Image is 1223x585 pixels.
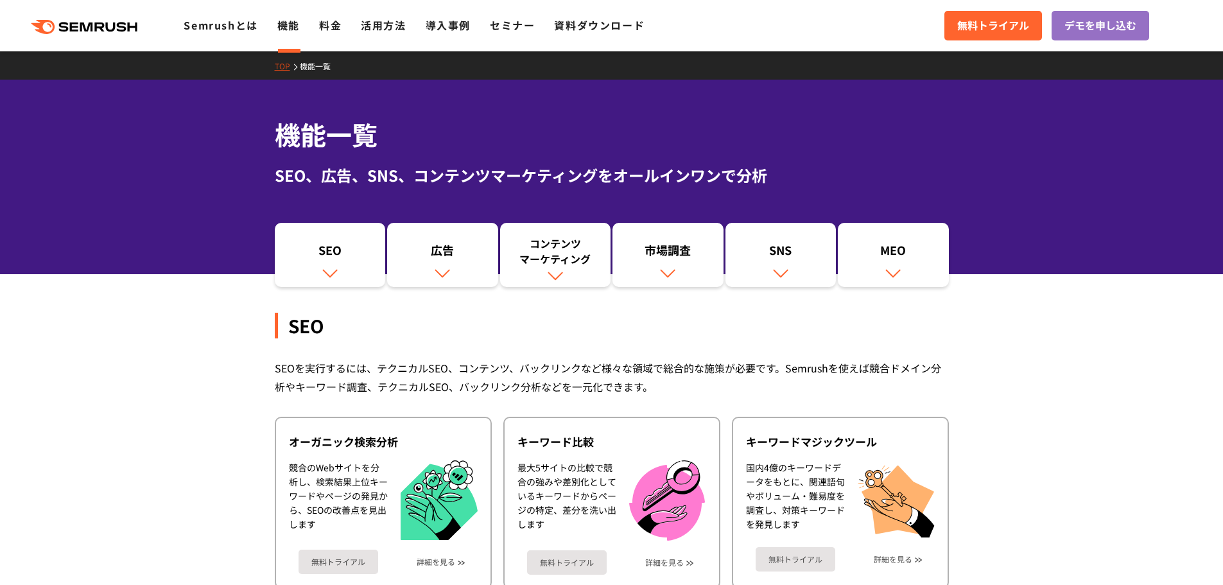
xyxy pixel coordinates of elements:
[746,434,935,450] div: キーワードマジックツール
[957,17,1029,34] span: 無料トライアル
[725,223,837,287] a: SNS
[184,17,257,33] a: Semrushとは
[1052,11,1149,40] a: デモを申し込む
[629,460,705,541] img: キーワード比較
[517,460,616,541] div: 最大5サイトの比較で競合の強みや差別化としているキーワードからページの特定、差分を洗い出します
[275,223,386,287] a: SEO
[554,17,645,33] a: 資料ダウンロード
[490,17,535,33] a: セミナー
[500,223,611,287] a: コンテンツマーケティング
[275,164,949,187] div: SEO、広告、SNS、コンテンツマーケティングをオールインワンで分析
[732,242,830,264] div: SNS
[394,242,492,264] div: 広告
[645,558,684,567] a: 詳細を見る
[401,460,478,541] img: オーガニック検索分析
[277,17,300,33] a: 機能
[1064,17,1136,34] span: デモを申し込む
[299,550,378,574] a: 無料トライアル
[838,223,949,287] a: MEO
[275,313,949,338] div: SEO
[319,17,342,33] a: 料金
[289,434,478,450] div: オーガニック検索分析
[619,242,717,264] div: 市場調査
[612,223,724,287] a: 市場調査
[275,359,949,396] div: SEOを実行するには、テクニカルSEO、コンテンツ、バックリンクなど様々な領域で総合的な施策が必要です。Semrushを使えば競合ドメイン分析やキーワード調査、テクニカルSEO、バックリンク分析...
[944,11,1042,40] a: 無料トライアル
[281,242,379,264] div: SEO
[746,460,845,537] div: 国内4億のキーワードデータをもとに、関連語句やボリューム・難易度を調査し、対策キーワードを発見します
[517,434,706,450] div: キーワード比較
[844,242,942,264] div: MEO
[527,550,607,575] a: 無料トライアル
[387,223,498,287] a: 広告
[289,460,388,541] div: 競合のWebサイトを分析し、検索結果上位キーワードやページの発見から、SEOの改善点を見出します
[300,60,340,71] a: 機能一覧
[858,460,935,537] img: キーワードマジックツール
[361,17,406,33] a: 活用方法
[417,557,455,566] a: 詳細を見る
[874,555,912,564] a: 詳細を見る
[507,236,605,266] div: コンテンツ マーケティング
[275,116,949,153] h1: 機能一覧
[426,17,471,33] a: 導入事例
[756,547,835,572] a: 無料トライアル
[275,60,300,71] a: TOP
